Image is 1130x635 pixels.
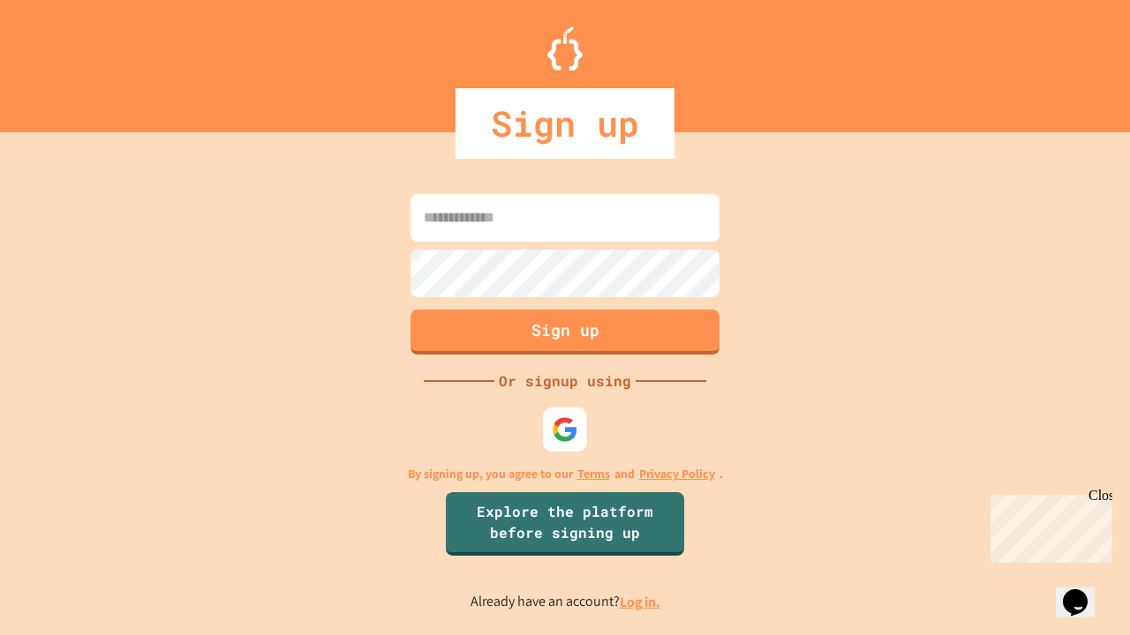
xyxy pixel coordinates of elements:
[547,26,583,71] img: Logo.svg
[577,465,610,483] a: Terms
[552,416,578,443] img: google-icon.svg
[1056,564,1112,617] iframe: chat widget
[620,593,660,611] a: Log in.
[471,591,660,613] p: Already have an account?
[983,488,1112,563] iframe: chat widget
[7,7,122,112] div: Chat with us now!Close
[411,310,719,355] button: Sign up
[408,465,723,483] p: By signing up, you agree to our and .
[456,88,674,159] div: Sign up
[639,465,715,483] a: Privacy Policy
[446,492,684,556] a: Explore the platform before signing up
[494,370,636,392] div: Or signup using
